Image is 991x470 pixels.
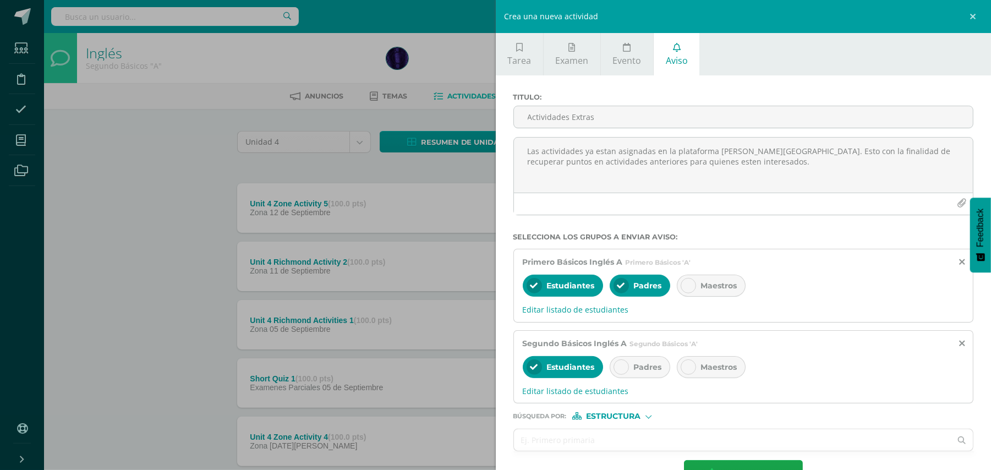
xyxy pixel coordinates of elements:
div: [object Object] [572,412,655,420]
span: Editar listado de estudiantes [523,386,965,396]
span: Estudiantes [547,281,595,291]
span: Examen [555,54,588,67]
input: Ej. Primero primaria [514,429,951,451]
span: Segundo Básicos Inglés A [523,338,627,348]
span: Estructura [586,413,640,419]
span: Feedback [976,209,985,247]
span: Aviso [666,54,688,67]
span: Primero Básicos Inglés A [523,257,623,267]
label: Titulo : [513,93,974,101]
span: Evento [612,54,641,67]
textarea: Las actividades ya estan asignadas en la plataforma [PERSON_NAME][GEOGRAPHIC_DATA]. Esto con la f... [514,138,973,193]
span: Tarea [507,54,531,67]
span: Segundo Básicos 'A' [630,340,698,348]
span: Maestros [701,281,737,291]
span: Primero Básicos 'A' [626,258,691,266]
a: Tarea [496,33,543,75]
a: Examen [544,33,600,75]
span: Estudiantes [547,362,595,372]
label: Selecciona los grupos a enviar aviso : [513,233,974,241]
button: Feedback - Mostrar encuesta [970,198,991,272]
a: Evento [601,33,653,75]
span: Maestros [701,362,737,372]
a: Aviso [654,33,699,75]
span: Padres [634,362,662,372]
span: Padres [634,281,662,291]
span: Búsqueda por : [513,413,567,419]
input: Titulo [514,106,973,128]
span: Editar listado de estudiantes [523,304,965,315]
